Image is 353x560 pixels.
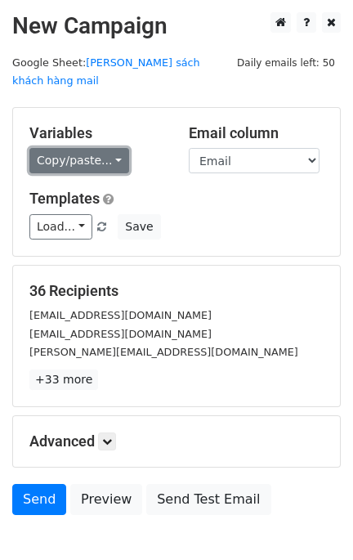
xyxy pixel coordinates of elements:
[70,484,142,515] a: Preview
[29,346,298,358] small: [PERSON_NAME][EMAIL_ADDRESS][DOMAIN_NAME]
[231,54,341,72] span: Daily emails left: 50
[29,214,92,240] a: Load...
[29,328,212,340] small: [EMAIL_ADDRESS][DOMAIN_NAME]
[29,309,212,321] small: [EMAIL_ADDRESS][DOMAIN_NAME]
[146,484,270,515] a: Send Test Email
[29,282,324,300] h5: 36 Recipients
[189,124,324,142] h5: Email column
[12,56,200,87] a: [PERSON_NAME] sách khách hàng mail
[12,56,200,87] small: Google Sheet:
[29,190,100,207] a: Templates
[271,482,353,560] iframe: Chat Widget
[29,370,98,390] a: +33 more
[12,484,66,515] a: Send
[29,124,164,142] h5: Variables
[118,214,160,240] button: Save
[12,12,341,40] h2: New Campaign
[29,432,324,450] h5: Advanced
[231,56,341,69] a: Daily emails left: 50
[29,148,129,173] a: Copy/paste...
